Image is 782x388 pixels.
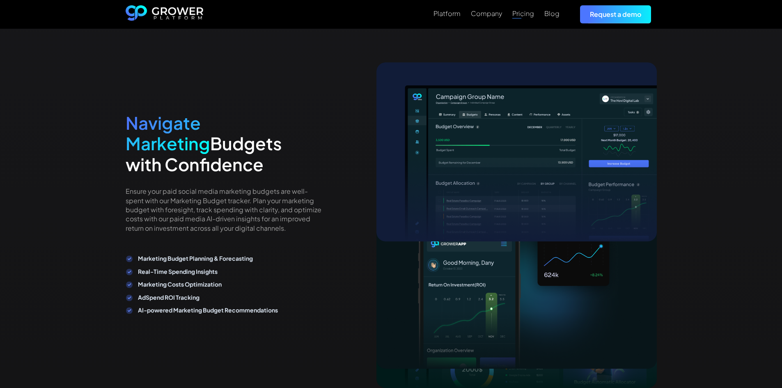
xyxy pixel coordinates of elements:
[471,9,502,18] a: Company
[126,5,204,23] a: home
[512,9,534,17] div: Pricing
[471,9,502,17] div: Company
[544,9,560,17] div: Blog
[126,112,314,174] h2: Budgets with Confidence
[580,5,651,23] a: Request a demo
[433,9,461,17] div: Platform
[126,112,210,154] span: Navigate Marketing
[126,187,323,233] p: Ensure your paid social media marketing budgets are well-spent with our Marketing Budget tracker....
[138,255,253,262] strong: Marketing Budget Planning & Forecasting
[376,62,657,241] img: social media marketing
[138,268,218,275] strong: Real-Time Spending Insights
[138,306,278,314] strong: AI-powered Marketing Budget Recommendations
[433,9,461,18] a: Platform
[138,293,200,301] strong: AdSpend ROI Tracking
[376,189,657,368] img: email marketing platform
[544,9,560,18] a: Blog
[512,9,534,18] a: Pricing
[138,280,222,288] strong: Marketing Costs Optimization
